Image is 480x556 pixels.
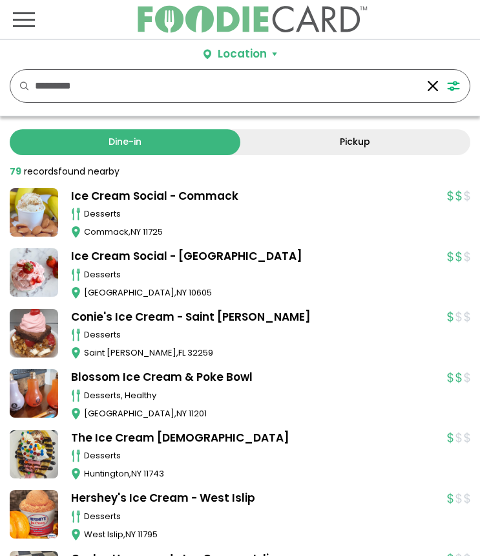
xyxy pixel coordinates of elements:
[178,347,185,359] span: FL
[203,46,277,63] button: Location
[71,226,81,239] img: map_icon.svg
[187,347,213,359] span: 32259
[84,528,123,540] span: West Islip
[71,389,81,402] img: cutlery_icon.svg
[84,268,434,281] div: desserts
[143,226,163,238] span: 11725
[84,226,129,238] span: Commack
[130,226,141,238] span: NY
[176,286,187,299] span: NY
[71,208,81,220] img: cutlery_icon.svg
[71,268,81,281] img: cutlery_icon.svg
[71,490,434,507] a: Hershey's Ice Cream - West Islip
[71,328,81,341] img: cutlery_icon.svg
[84,208,434,220] div: desserts
[84,226,434,239] div: ,
[189,286,212,299] span: 10605
[84,528,434,541] div: ,
[71,449,81,462] img: cutlery_icon.svg
[136,5,368,34] img: FoodieCard; Eat, Drink, Save, Donate
[84,286,434,299] div: ,
[143,467,164,480] span: 11743
[240,129,471,155] a: Pickup
[84,510,434,523] div: desserts
[131,467,141,480] span: NY
[138,528,158,540] span: 11795
[24,165,58,178] span: records
[71,528,81,541] img: map_icon.svg
[84,286,174,299] span: [GEOGRAPHIC_DATA]
[71,510,81,523] img: cutlery_icon.svg
[10,129,240,155] a: Dine-in
[10,165,120,178] div: found nearby
[71,248,434,265] a: Ice Cream Social - [GEOGRAPHIC_DATA]
[443,70,470,102] button: FILTERS
[84,407,434,420] div: ,
[71,467,81,480] img: map_icon.svg
[84,328,434,341] div: desserts
[176,407,187,420] span: NY
[189,407,207,420] span: 11201
[71,407,81,420] img: map_icon.svg
[71,369,434,386] a: Blossom Ice Cream & Poke Bowl
[71,188,434,205] a: Ice Cream Social - Commack
[84,449,434,462] div: desserts
[84,467,434,480] div: ,
[84,347,176,359] span: Saint [PERSON_NAME]
[71,309,434,326] a: Conie's Ice Cream - Saint [PERSON_NAME]
[71,430,434,447] a: The Ice Cream [DEMOGRAPHIC_DATA]
[84,467,129,480] span: Huntington
[218,46,267,63] div: Location
[71,347,81,359] img: map_icon.svg
[71,286,81,299] img: map_icon.svg
[84,347,434,359] div: ,
[84,407,174,420] span: [GEOGRAPHIC_DATA]
[10,165,21,178] strong: 79
[125,528,136,540] span: NY
[84,389,434,402] div: desserts, healthy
